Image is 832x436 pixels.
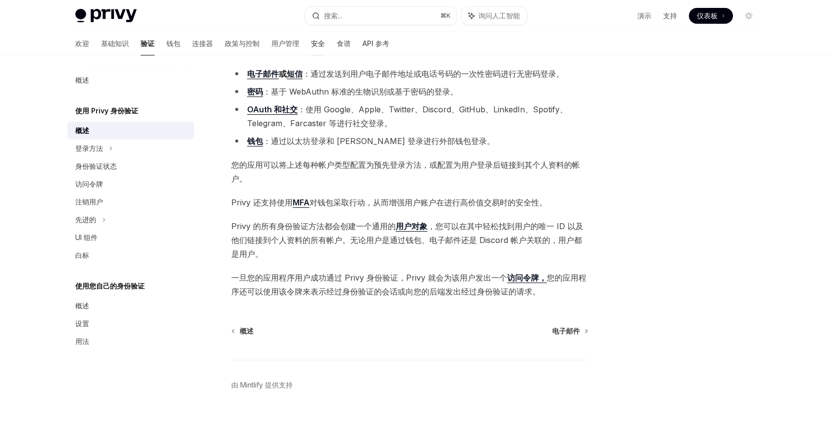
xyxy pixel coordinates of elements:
[75,39,89,48] font: 欢迎
[101,32,129,55] a: 基础知识
[247,69,279,79] a: 电子邮件
[263,136,495,146] font: ：通过以太坊登录和 [PERSON_NAME] 登录进行外部钱包登录。
[310,197,547,207] font: 对钱包采取行动，从而增强用户账户在进行高价值交易时的安全性。
[446,12,451,19] font: K
[697,11,718,20] font: 仪表板
[462,7,527,25] button: 询问人工智能
[67,229,194,246] a: UI 组件
[75,251,89,259] font: 白标
[75,180,103,188] font: 访问令牌
[396,221,427,231] font: 用户对象
[311,32,325,55] a: 安全
[231,221,396,231] font: Privy 的所有身份验证方法都会创建一个通用的
[689,8,733,24] a: 仪表板
[192,39,213,48] font: 连接器
[552,326,587,336] a: 电子邮件
[231,381,293,389] font: 由 Mintlify 提供支持
[247,104,298,114] font: OAuth 和社交
[231,380,293,390] a: 由 Mintlify 提供支持
[240,327,254,335] font: 概述
[231,160,580,184] font: 您的应用可以将上述每种帐户类型配置为预先登录方法，或配置为用户登录后链接到其个人资料的帐户。
[247,136,263,146] font: 钱包
[324,11,342,20] font: 搜索...
[247,87,263,97] a: 密码
[263,87,458,97] font: ：基于 WebAuthn 标准的生物识别或基于密码的登录。
[507,273,547,283] a: 访问令牌，
[271,39,299,48] font: 用户管理
[232,326,254,336] a: 概述
[337,32,351,55] a: 食谱
[287,69,303,79] a: 短信
[75,126,89,135] font: 概述
[637,11,651,21] a: 演示
[141,32,155,55] a: 验证
[663,11,677,20] font: 支持
[396,221,427,232] a: 用户对象
[231,221,583,259] font: ，您可以在其中轻松找到用户的唯一 ID 以及他们链接到个人资料的所有帐户。无论用户是通过钱包、电子邮件还是 Discord 帐户关联的，用户都是用户。
[552,327,580,335] font: 电子邮件
[478,11,520,20] font: 询问人工智能
[75,215,96,224] font: 先进的
[231,273,507,283] font: 一旦您的应用程序用户成功通过 Privy 身份验证，Privy 就会为该用户发出一个
[303,69,564,79] font: ：通过发送到用户电子邮件地址或电话号码的一次性密码进行无密码登录。
[637,11,651,20] font: 演示
[75,197,103,206] font: 注销用户
[75,233,98,242] font: UI 组件
[67,246,194,264] a: 白标
[293,197,310,208] a: MFA
[166,32,180,55] a: 钱包
[363,39,389,48] font: API 参考
[166,39,180,48] font: 钱包
[440,12,446,19] font: ⌘
[293,197,310,207] font: MFA
[75,144,103,152] font: 登录方法
[67,122,194,140] a: 概述
[225,39,260,48] font: 政策与控制
[247,104,298,115] a: OAuth 和社交
[67,193,194,211] a: 注销用户
[75,106,138,115] font: 使用 Privy 身份验证
[225,32,260,55] a: 政策与控制
[279,69,287,79] font: 或
[741,8,757,24] button: 切换暗模式
[311,39,325,48] font: 安全
[192,32,213,55] a: 连接器
[337,39,351,48] font: 食谱
[75,301,89,310] font: 概述
[663,11,677,21] a: 支持
[67,175,194,193] a: 访问令牌
[75,9,137,23] img: 灯光标志
[231,197,293,207] font: Privy 还支持使用
[75,162,117,170] font: 身份验证状态
[141,39,155,48] font: 验证
[67,297,194,315] a: 概述
[305,7,457,25] button: 搜索...⌘K
[75,76,89,84] font: 概述
[75,319,89,328] font: 设置
[67,315,194,333] a: 设置
[247,136,263,146] a: 钱包
[75,337,89,345] font: 用法
[101,39,129,48] font: 基础知识
[75,282,145,290] font: 使用您自己的身份验证
[75,32,89,55] a: 欢迎
[67,333,194,350] a: 用法
[271,32,299,55] a: 用户管理
[67,157,194,175] a: 身份验证状态
[247,104,568,128] font: ：使用 Google、Apple、Twitter、Discord、GitHub、LinkedIn、Spotify、Telegram、Farcaster 等进行社交登录。
[363,32,389,55] a: API 参考
[67,71,194,89] a: 概述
